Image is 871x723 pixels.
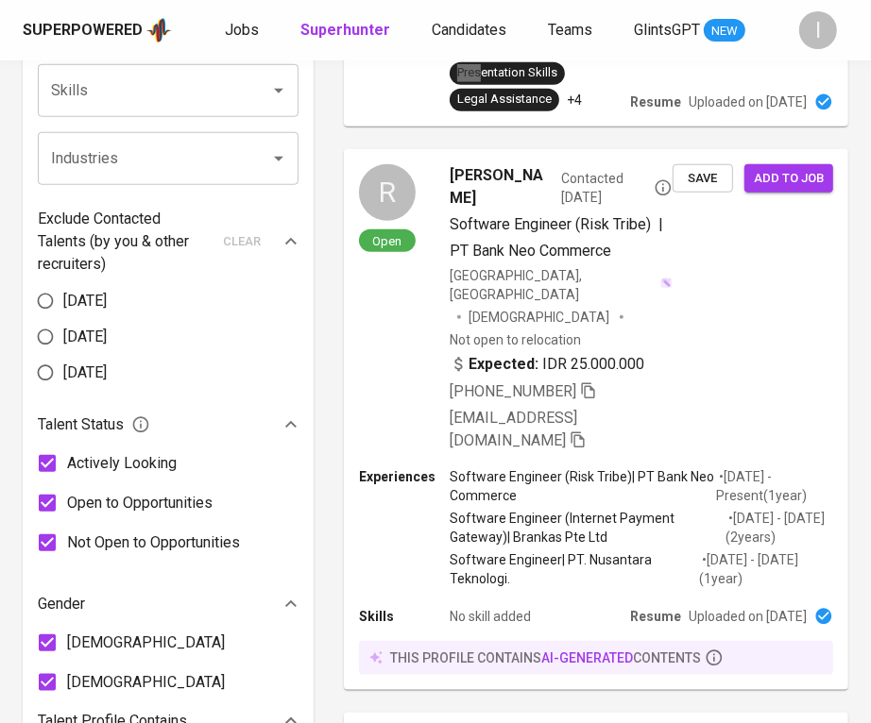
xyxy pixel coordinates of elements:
[23,20,143,42] div: Superpowered
[450,550,699,588] p: Software Engineer | PT. Nusantara Teknologi.
[63,290,107,312] span: [DATE]
[38,585,299,623] div: Gender
[457,64,557,82] div: Presentation Skills
[450,266,673,304] div: [GEOGRAPHIC_DATA], [GEOGRAPHIC_DATA]
[658,213,663,236] span: |
[450,409,577,449] span: [EMAIL_ADDRESS][DOMAIN_NAME]
[23,16,172,44] a: Superpoweredapp logo
[265,77,292,104] button: Open
[225,21,259,39] span: Jobs
[450,330,581,349] p: Not open to relocation
[726,509,833,546] p: • [DATE] - [DATE] ( 2 years )
[634,19,745,42] a: GlintsGPT NEW
[300,21,390,39] b: Superhunter
[67,452,177,475] span: Actively Looking
[265,145,292,172] button: Open
[38,208,299,276] div: Exclude Contacted Talents (by you & other recruiters)clear
[541,650,633,665] span: AI-generated
[689,607,807,626] p: Uploaded on [DATE]
[682,168,724,190] span: Save
[450,467,716,505] p: Software Engineer (Risk Tribe) | PT Bank Neo Commerce
[660,277,673,290] img: magic_wand.svg
[38,208,212,276] p: Exclude Contacted Talents (by you & other recruiters)
[390,648,701,667] p: this profile contains contents
[673,164,733,193] button: Save
[432,19,510,42] a: Candidates
[689,92,807,111] p: Uploaded on [DATE]
[450,242,611,260] span: PT Bank Neo Commerce
[63,326,107,348] span: [DATE]
[38,406,299,444] div: Talent Status
[300,19,394,42] a: Superhunter
[67,492,213,514] span: Open to Opportunities
[450,215,651,233] span: Software Engineer (Risk Tribe)
[344,149,848,690] a: ROpen[PERSON_NAME]Contacted [DATE]Software Engineer (Risk Tribe)|PT Bank Neo Commerce[GEOGRAPHIC_...
[67,531,240,554] span: Not Open to Opportunities
[225,19,263,42] a: Jobs
[630,607,681,626] p: Resume
[432,21,506,39] span: Candidates
[450,382,576,400] span: [PHONE_NUMBER]
[548,21,592,39] span: Teams
[469,308,612,327] span: [DEMOGRAPHIC_DATA]
[654,178,673,197] svg: By Batam recruiter
[450,509,726,546] p: Software Engineer (Internet Payment Gateway) | Brankas Pte Ltd
[567,91,582,109] p: +4
[716,467,833,505] p: • [DATE] - Present ( 1 year )
[630,92,681,111] p: Resume
[699,550,833,588] p: • [DATE] - [DATE] ( 1 year )
[67,631,225,654] span: [DEMOGRAPHIC_DATA]
[63,361,107,384] span: [DATE]
[146,16,172,44] img: app logo
[366,233,410,249] span: Open
[548,19,596,42] a: Teams
[634,21,700,39] span: GlintsGPT
[704,22,745,41] span: NEW
[38,413,150,436] span: Talent Status
[450,607,531,626] p: No skill added
[744,164,833,193] button: Add to job
[561,169,673,207] span: Contacted [DATE]
[450,164,554,210] span: [PERSON_NAME]
[38,593,85,615] p: Gender
[359,467,450,486] p: Experiences
[469,353,538,376] b: Expected:
[67,671,225,694] span: [DEMOGRAPHIC_DATA]
[359,164,416,221] div: R
[359,607,450,626] p: Skills
[754,168,824,190] span: Add to job
[450,353,644,376] div: IDR 25.000.000
[799,11,837,49] div: I
[457,91,552,109] div: Legal Assistance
